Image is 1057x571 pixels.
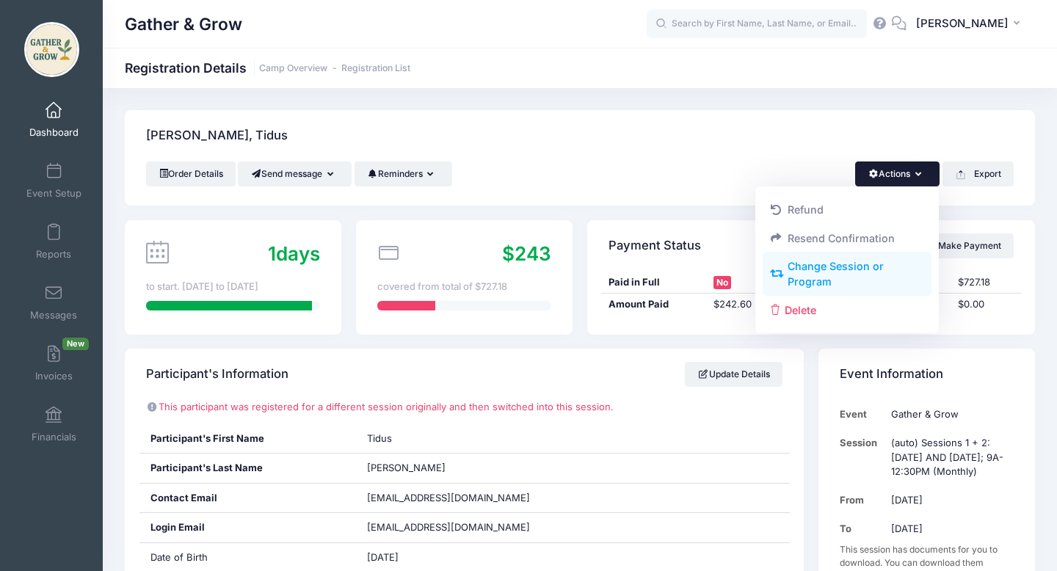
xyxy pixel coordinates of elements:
[62,338,89,350] span: New
[916,15,1009,32] span: [PERSON_NAME]
[19,94,89,145] a: Dashboard
[125,7,242,41] h1: Gather & Grow
[763,252,932,297] a: Change Session or Program
[36,248,71,261] span: Reports
[855,161,940,186] button: Actions
[238,161,352,186] button: Send message
[840,514,885,543] td: To
[840,429,885,486] td: Session
[139,513,356,542] div: Login Email
[763,296,932,324] a: Delete
[30,309,77,321] span: Messages
[907,7,1035,41] button: [PERSON_NAME]
[763,196,932,224] a: Refund
[377,280,551,294] div: covered from total of $727.18
[29,126,79,139] span: Dashboard
[367,492,530,503] span: [EMAIL_ADDRESS][DOMAIN_NAME]
[19,277,89,328] a: Messages
[601,275,706,290] div: Paid in Full
[885,486,1014,514] td: [DATE]
[706,297,811,312] div: $242.60
[885,400,1014,429] td: Gather & Grow
[367,520,551,535] span: [EMAIL_ADDRESS][DOMAIN_NAME]
[951,297,1020,312] div: $0.00
[259,63,327,74] a: Camp Overview
[24,22,79,77] img: Gather & Grow
[367,551,399,563] span: [DATE]
[19,338,89,389] a: InvoicesNew
[146,161,236,186] a: Order Details
[32,431,76,443] span: Financials
[125,60,410,76] h1: Registration Details
[601,297,706,312] div: Amount Paid
[885,514,1014,543] td: [DATE]
[146,354,288,396] h4: Participant's Information
[609,225,701,266] h4: Payment Status
[840,400,885,429] td: Event
[916,233,1014,258] a: Make Payment
[139,454,356,483] div: Participant's Last Name
[840,354,943,396] h4: Event Information
[268,239,320,268] div: days
[26,187,81,200] span: Event Setup
[355,161,452,186] button: Reminders
[139,484,356,513] div: Contact Email
[763,224,932,252] a: Resend Confirmation
[942,161,1014,186] button: Export
[647,10,867,39] input: Search by First Name, Last Name, or Email...
[951,275,1020,290] div: $727.18
[713,276,731,289] span: No
[35,370,73,382] span: Invoices
[685,362,782,387] a: Update Details
[268,242,276,265] span: 1
[19,155,89,206] a: Event Setup
[19,216,89,267] a: Reports
[502,242,551,265] span: $243
[146,115,288,157] h4: [PERSON_NAME], Tidus
[367,432,392,444] span: Tidus
[19,399,89,450] a: Financials
[341,63,410,74] a: Registration List
[367,462,446,473] span: [PERSON_NAME]
[840,486,885,514] td: From
[146,280,320,294] div: to start. [DATE] to [DATE]
[146,400,782,415] p: This participant was registered for a different session originally and then switched into this se...
[139,424,356,454] div: Participant's First Name
[885,429,1014,486] td: (auto) Sessions 1 + 2: [DATE] AND [DATE]; 9A-12:30PM (Monthly)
